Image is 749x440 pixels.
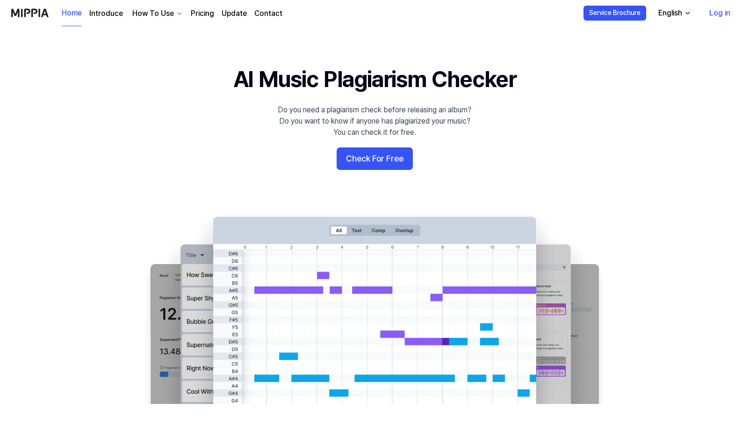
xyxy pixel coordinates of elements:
[278,104,471,138] div: Do you need a plagiarism check before releasing an album? Do you want to know if anyone has plagi...
[62,0,82,26] a: Home
[656,7,684,19] div: English
[89,8,123,19] a: Introduce
[130,8,183,19] button: How To Use
[130,8,176,19] div: How To Use
[583,6,646,21] button: Service Brochure
[651,4,697,22] button: English
[233,64,516,95] h1: AI Music Plagiarism Checker
[131,207,618,404] img: main Image
[191,8,214,19] a: Pricing
[222,8,247,19] a: Update
[254,8,282,19] a: Contact
[337,147,413,170] button: Check For Free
